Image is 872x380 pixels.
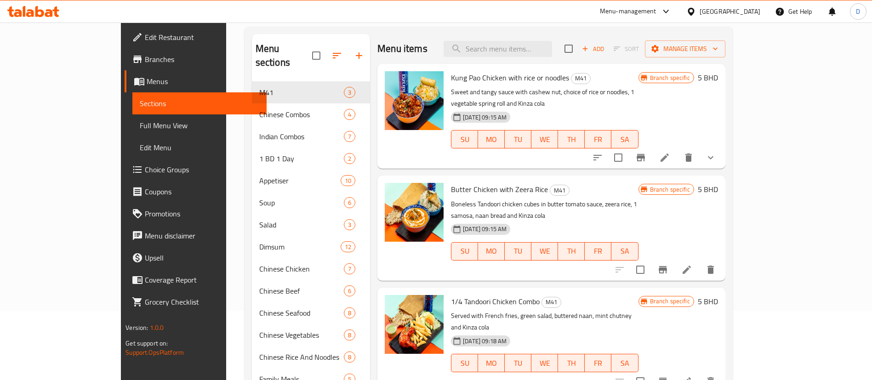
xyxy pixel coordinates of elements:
[259,263,344,274] span: Chinese Chicken
[455,133,474,146] span: SU
[385,71,444,130] img: Kung Pao Chicken with rice or noodles
[558,130,585,148] button: TH
[542,297,561,307] span: M41
[508,357,528,370] span: TU
[125,203,267,225] a: Promotions
[252,103,370,125] div: Chinese Combos4
[571,73,590,84] span: M41
[259,153,344,164] span: 1 BD 1 Day
[535,244,554,258] span: WE
[652,259,674,281] button: Branch-specific-item
[344,263,355,274] div: items
[341,241,355,252] div: items
[140,98,259,109] span: Sections
[259,352,344,363] span: Chinese Rice And Noodles
[125,291,267,313] a: Grocery Checklist
[147,76,259,87] span: Menus
[344,110,355,119] span: 4
[259,109,344,120] div: Chinese Combos
[145,230,259,241] span: Menu disclaimer
[125,70,267,92] a: Menus
[659,152,670,163] a: Edit menu item
[558,354,585,372] button: TH
[344,352,355,363] div: items
[259,87,344,98] span: M41
[252,324,370,346] div: Chinese Vegetables8
[562,244,581,258] span: TH
[531,242,558,261] button: WE
[385,183,444,242] img: Butter Chicken with Zeera Rice
[344,131,355,142] div: items
[259,197,344,208] div: Soup
[535,357,554,370] span: WE
[145,32,259,43] span: Edit Restaurant
[700,147,722,169] button: show more
[646,185,694,194] span: Branch specific
[125,247,267,269] a: Upsell
[541,297,561,308] div: M41
[451,199,638,221] p: Boneless Tandoori chicken cubes in butter tomato sauce, zeera rice, 1 samosa, naan bread and Kinz...
[559,39,578,58] span: Select section
[558,242,585,261] button: TH
[252,81,370,103] div: M413
[252,192,370,214] div: Soup6
[508,244,528,258] span: TU
[145,296,259,307] span: Grocery Checklist
[585,354,611,372] button: FR
[562,357,581,370] span: TH
[125,225,267,247] a: Menu disclaimer
[341,243,355,251] span: 12
[344,307,355,318] div: items
[705,152,716,163] svg: Show Choices
[140,142,259,153] span: Edit Menu
[348,45,370,67] button: Add section
[252,147,370,170] div: 1 BD 1 Day2
[326,45,348,67] span: Sort sections
[611,242,638,261] button: SA
[344,154,355,163] span: 2
[344,199,355,207] span: 6
[307,46,326,65] span: Select all sections
[550,185,570,196] div: M41
[505,354,531,372] button: TU
[132,92,267,114] a: Sections
[611,130,638,148] button: SA
[259,241,341,252] span: Dimsum
[678,147,700,169] button: delete
[652,43,718,55] span: Manage items
[125,159,267,181] a: Choice Groups
[344,87,355,98] div: items
[150,322,164,334] span: 1.0.0
[550,185,569,196] span: M41
[700,6,760,17] div: [GEOGRAPHIC_DATA]
[646,74,694,82] span: Branch specific
[451,130,478,148] button: SU
[125,48,267,70] a: Branches
[125,181,267,203] a: Coupons
[341,176,355,185] span: 10
[444,41,552,57] input: search
[698,183,718,196] h6: 5 BHD
[698,71,718,84] h6: 5 BHD
[132,114,267,136] a: Full Menu View
[145,274,259,285] span: Coverage Report
[531,130,558,148] button: WE
[344,221,355,229] span: 3
[145,186,259,197] span: Coupons
[581,44,605,54] span: Add
[611,354,638,372] button: SA
[259,307,344,318] div: Chinese Seafood
[259,285,344,296] span: Chinese Beef
[259,175,341,186] div: Appetiser
[562,133,581,146] span: TH
[535,133,554,146] span: WE
[700,259,722,281] button: delete
[125,337,168,349] span: Get support on:
[145,252,259,263] span: Upsell
[631,260,650,279] span: Select to update
[615,357,634,370] span: SA
[451,242,478,261] button: SU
